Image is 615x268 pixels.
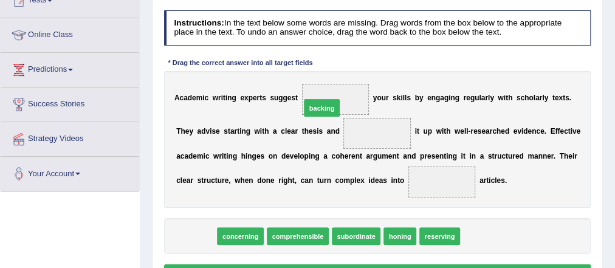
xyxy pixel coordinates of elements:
[492,127,496,136] b: c
[532,127,536,136] b: n
[197,152,204,160] b: m
[257,176,261,185] b: d
[180,176,182,185] b: l
[274,94,278,102] b: u
[568,127,571,136] b: t
[505,127,509,136] b: d
[517,127,521,136] b: v
[302,84,369,115] span: Drop target
[448,152,452,160] b: n
[538,152,542,160] b: n
[555,127,557,136] b: f
[294,152,298,160] b: e
[213,152,219,160] b: w
[223,94,225,102] b: t
[373,94,377,102] b: y
[222,176,225,185] b: r
[397,152,399,160] b: t
[488,152,492,160] b: s
[440,94,444,102] b: a
[235,176,240,185] b: w
[428,127,432,136] b: p
[304,176,309,185] b: a
[420,152,424,160] b: p
[414,94,419,102] b: b
[174,18,224,27] b: Instructions:
[249,176,253,185] b: n
[196,94,203,102] b: m
[270,94,274,102] b: s
[207,176,211,185] b: u
[340,152,344,160] b: h
[360,152,362,160] b: t
[227,94,232,102] b: n
[550,127,555,136] b: E
[244,94,249,102] b: x
[262,127,264,136] b: t
[301,176,305,185] b: c
[317,176,320,185] b: t
[407,94,411,102] b: s
[188,94,192,102] b: d
[356,176,360,185] b: e
[269,152,273,160] b: o
[283,94,287,102] b: g
[221,94,223,102] b: i
[201,127,205,136] b: d
[304,99,340,117] span: backing
[455,94,459,102] b: g
[521,127,523,136] b: i
[1,157,139,187] a: Your Account
[355,152,359,160] b: n
[300,152,304,160] b: o
[417,127,419,136] b: t
[392,152,396,160] b: n
[446,152,448,160] b: i
[478,127,482,136] b: s
[323,152,328,160] b: a
[351,152,356,160] b: e
[405,94,407,102] b: l
[201,176,204,185] b: t
[247,152,252,160] b: n
[256,94,259,102] b: r
[226,152,228,160] b: i
[552,94,555,102] b: t
[439,152,444,160] b: n
[403,94,405,102] b: l
[504,94,506,102] b: i
[215,176,218,185] b: t
[411,152,416,160] b: d
[185,127,190,136] b: e
[536,127,540,136] b: c
[210,127,211,136] b: i
[302,127,304,136] b: t
[281,152,286,160] b: d
[377,94,381,102] b: o
[216,127,220,136] b: e
[535,94,540,102] b: a
[295,94,298,102] b: t
[184,152,188,160] b: a
[211,127,216,136] b: s
[204,176,207,185] b: r
[256,152,261,160] b: e
[246,127,250,136] b: g
[339,176,343,185] b: o
[534,152,538,160] b: a
[527,127,532,136] b: e
[508,152,512,160] b: u
[419,94,424,102] b: y
[540,127,545,136] b: e
[490,127,493,136] b: r
[331,127,335,136] b: n
[529,94,533,102] b: o
[287,176,292,185] b: h
[496,127,501,136] b: h
[228,127,230,136] b: t
[377,152,382,160] b: u
[488,94,490,102] b: l
[273,152,277,160] b: n
[431,152,435,160] b: s
[295,176,297,185] b: ,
